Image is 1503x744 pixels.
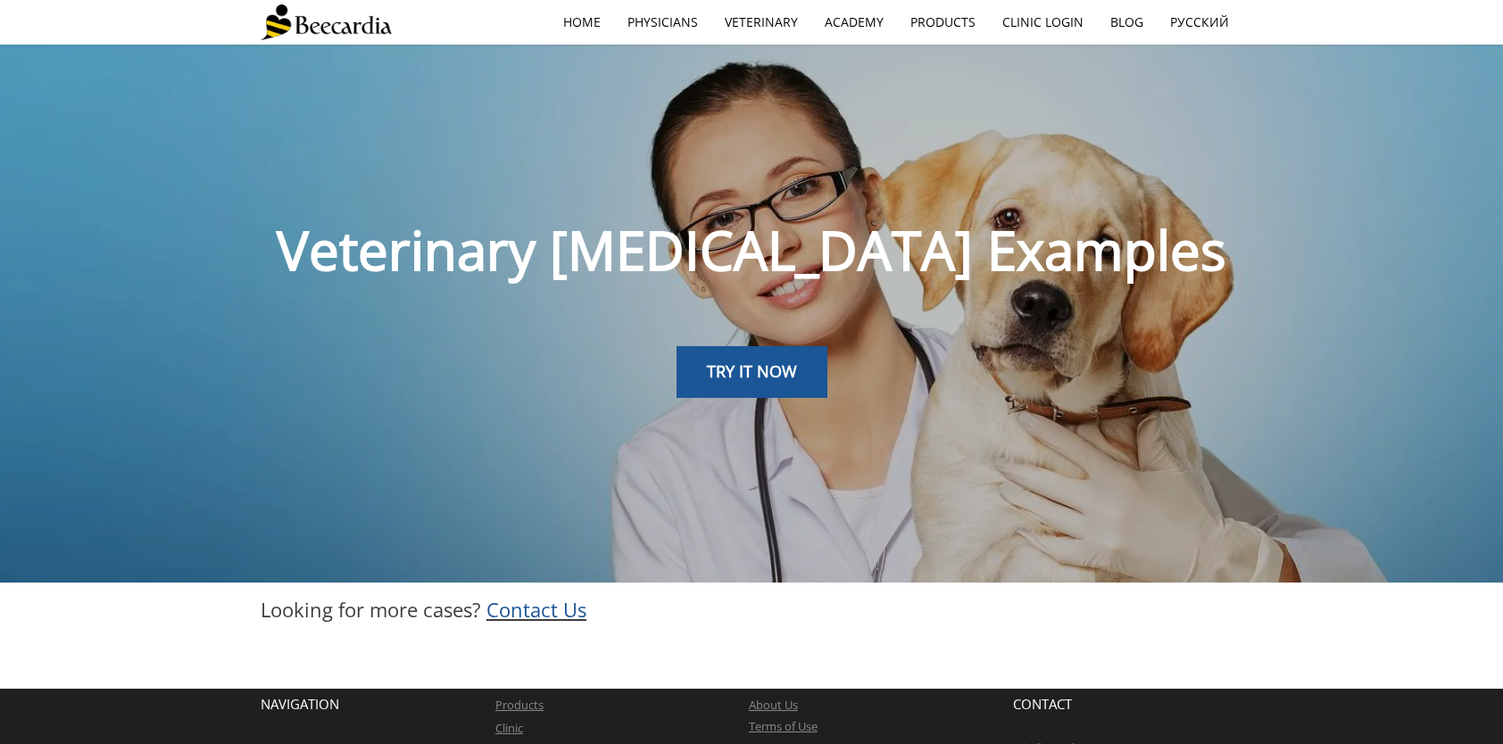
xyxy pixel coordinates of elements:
[749,718,818,734] a: Terms of Use
[707,360,797,382] span: TRY IT NOW
[711,2,811,43] a: Veterinary
[897,2,989,43] a: Products
[261,596,481,623] span: Looking for more cases?
[1013,695,1072,713] span: CONTACT
[989,2,1097,43] a: Clinic Login
[1157,2,1242,43] a: Русский
[550,2,614,43] a: home
[495,720,523,736] a: Clinic
[811,2,897,43] a: Academy
[495,697,502,713] a: P
[486,596,586,623] a: Contact Us
[1097,2,1157,43] a: Blog
[261,4,392,40] img: Beecardia
[677,346,827,398] a: TRY IT NOW
[502,697,544,713] a: roducts
[277,213,1226,286] span: Veterinary [MEDICAL_DATA] Examples
[749,697,798,713] a: About Us
[614,2,711,43] a: Physicians
[261,695,339,713] span: NAVIGATION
